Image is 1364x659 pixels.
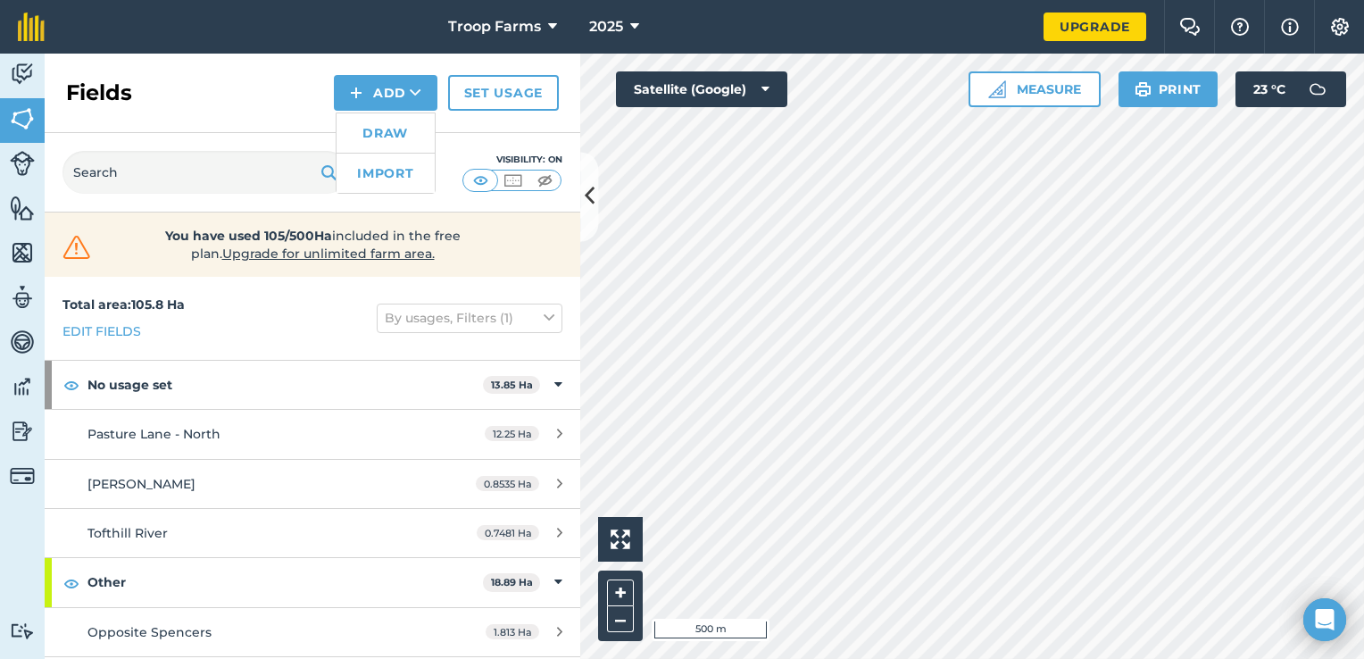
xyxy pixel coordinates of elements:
img: svg+xml;base64,PD94bWwgdmVyc2lvbj0iMS4wIiBlbmNvZGluZz0idXRmLTgiPz4KPCEtLSBHZW5lcmF0b3I6IEFkb2JlIE... [1300,71,1335,107]
button: – [607,606,634,632]
div: Open Intercom Messenger [1303,598,1346,641]
img: svg+xml;base64,PHN2ZyB4bWxucz0iaHR0cDovL3d3dy53My5vcmcvMjAwMC9zdmciIHdpZHRoPSIxOSIgaGVpZ2h0PSIyNC... [1135,79,1152,100]
h2: Fields [66,79,132,107]
button: Add DrawImport [334,75,437,111]
div: No usage set13.85 Ha [45,361,580,409]
img: Four arrows, one pointing top left, one top right, one bottom right and the last bottom left [611,530,630,549]
img: svg+xml;base64,PD94bWwgdmVyc2lvbj0iMS4wIiBlbmNvZGluZz0idXRmLTgiPz4KPCEtLSBHZW5lcmF0b3I6IEFkb2JlIE... [10,622,35,639]
button: By usages, Filters (1) [377,304,562,332]
img: svg+xml;base64,PHN2ZyB4bWxucz0iaHR0cDovL3d3dy53My5vcmcvMjAwMC9zdmciIHdpZHRoPSI1MCIgaGVpZ2h0PSI0MC... [502,171,524,189]
button: Measure [969,71,1101,107]
img: svg+xml;base64,PHN2ZyB4bWxucz0iaHR0cDovL3d3dy53My5vcmcvMjAwMC9zdmciIHdpZHRoPSIxOSIgaGVpZ2h0PSIyNC... [320,162,337,183]
img: svg+xml;base64,PHN2ZyB4bWxucz0iaHR0cDovL3d3dy53My5vcmcvMjAwMC9zdmciIHdpZHRoPSI1MCIgaGVpZ2h0PSI0MC... [534,171,556,189]
a: Opposite Spencers1.813 Ha [45,608,580,656]
img: svg+xml;base64,PHN2ZyB4bWxucz0iaHR0cDovL3d3dy53My5vcmcvMjAwMC9zdmciIHdpZHRoPSI1NiIgaGVpZ2h0PSI2MC... [10,105,35,132]
span: Opposite Spencers [87,624,212,640]
img: svg+xml;base64,PD94bWwgdmVyc2lvbj0iMS4wIiBlbmNvZGluZz0idXRmLTgiPz4KPCEtLSBHZW5lcmF0b3I6IEFkb2JlIE... [10,373,35,400]
div: Other18.89 Ha [45,558,580,606]
a: Import [337,154,435,193]
a: Edit fields [62,321,141,341]
a: You have used 105/500Haincluded in the free plan.Upgrade for unlimited farm area. [59,227,566,263]
button: 23 °C [1235,71,1346,107]
img: svg+xml;base64,PHN2ZyB4bWxucz0iaHR0cDovL3d3dy53My5vcmcvMjAwMC9zdmciIHdpZHRoPSIxNCIgaGVpZ2h0PSIyNC... [350,82,362,104]
a: Upgrade [1044,13,1146,41]
strong: You have used 105/500Ha [165,228,332,244]
span: Upgrade for unlimited farm area. [222,246,435,262]
span: [PERSON_NAME] [87,476,195,492]
strong: 18.89 Ha [491,576,533,588]
span: 2025 [589,16,623,38]
div: Visibility: On [462,153,562,167]
img: svg+xml;base64,PD94bWwgdmVyc2lvbj0iMS4wIiBlbmNvZGluZz0idXRmLTgiPz4KPCEtLSBHZW5lcmF0b3I6IEFkb2JlIE... [10,418,35,445]
img: fieldmargin Logo [18,13,45,41]
img: svg+xml;base64,PD94bWwgdmVyc2lvbj0iMS4wIiBlbmNvZGluZz0idXRmLTgiPz4KPCEtLSBHZW5lcmF0b3I6IEFkb2JlIE... [10,61,35,88]
img: Ruler icon [988,80,1006,98]
img: svg+xml;base64,PHN2ZyB4bWxucz0iaHR0cDovL3d3dy53My5vcmcvMjAwMC9zdmciIHdpZHRoPSI1NiIgaGVpZ2h0PSI2MC... [10,239,35,266]
span: included in the free plan . [122,227,503,263]
strong: 13.85 Ha [491,379,533,391]
img: svg+xml;base64,PD94bWwgdmVyc2lvbj0iMS4wIiBlbmNvZGluZz0idXRmLTgiPz4KPCEtLSBHZW5lcmF0b3I6IEFkb2JlIE... [10,151,35,176]
span: Troop Farms [448,16,541,38]
img: svg+xml;base64,PHN2ZyB4bWxucz0iaHR0cDovL3d3dy53My5vcmcvMjAwMC9zdmciIHdpZHRoPSIzMiIgaGVpZ2h0PSIzMC... [59,234,95,261]
a: Pasture Lane - North12.25 Ha [45,410,580,458]
img: svg+xml;base64,PD94bWwgdmVyc2lvbj0iMS4wIiBlbmNvZGluZz0idXRmLTgiPz4KPCEtLSBHZW5lcmF0b3I6IEFkb2JlIE... [10,329,35,355]
a: Set usage [448,75,559,111]
img: A cog icon [1329,18,1351,36]
strong: No usage set [87,361,483,409]
img: svg+xml;base64,PHN2ZyB4bWxucz0iaHR0cDovL3d3dy53My5vcmcvMjAwMC9zdmciIHdpZHRoPSIxOCIgaGVpZ2h0PSIyNC... [63,374,79,396]
span: 23 ° C [1253,71,1285,107]
img: svg+xml;base64,PHN2ZyB4bWxucz0iaHR0cDovL3d3dy53My5vcmcvMjAwMC9zdmciIHdpZHRoPSIxNyIgaGVpZ2h0PSIxNy... [1281,16,1299,38]
span: Tofthill River [87,525,168,541]
button: + [607,580,634,606]
span: 0.7481 Ha [477,525,539,540]
span: 1.813 Ha [486,624,539,639]
img: svg+xml;base64,PD94bWwgdmVyc2lvbj0iMS4wIiBlbmNvZGluZz0idXRmLTgiPz4KPCEtLSBHZW5lcmF0b3I6IEFkb2JlIE... [10,463,35,488]
img: svg+xml;base64,PHN2ZyB4bWxucz0iaHR0cDovL3d3dy53My5vcmcvMjAwMC9zdmciIHdpZHRoPSIxOCIgaGVpZ2h0PSIyNC... [63,572,79,594]
button: Satellite (Google) [616,71,787,107]
input: Search [62,151,348,194]
button: Print [1119,71,1218,107]
img: Two speech bubbles overlapping with the left bubble in the forefront [1179,18,1201,36]
img: svg+xml;base64,PD94bWwgdmVyc2lvbj0iMS4wIiBlbmNvZGluZz0idXRmLTgiPz4KPCEtLSBHZW5lcmF0b3I6IEFkb2JlIE... [10,284,35,311]
a: [PERSON_NAME]0.8535 Ha [45,460,580,508]
strong: Other [87,558,483,606]
a: Draw [337,113,435,153]
strong: Total area : 105.8 Ha [62,296,185,313]
span: 0.8535 Ha [476,476,539,491]
a: Tofthill River0.7481 Ha [45,509,580,557]
img: svg+xml;base64,PHN2ZyB4bWxucz0iaHR0cDovL3d3dy53My5vcmcvMjAwMC9zdmciIHdpZHRoPSI1MCIgaGVpZ2h0PSI0MC... [470,171,492,189]
img: svg+xml;base64,PHN2ZyB4bWxucz0iaHR0cDovL3d3dy53My5vcmcvMjAwMC9zdmciIHdpZHRoPSI1NiIgaGVpZ2h0PSI2MC... [10,195,35,221]
span: 12.25 Ha [485,426,539,441]
img: A question mark icon [1229,18,1251,36]
span: Pasture Lane - North [87,426,220,442]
